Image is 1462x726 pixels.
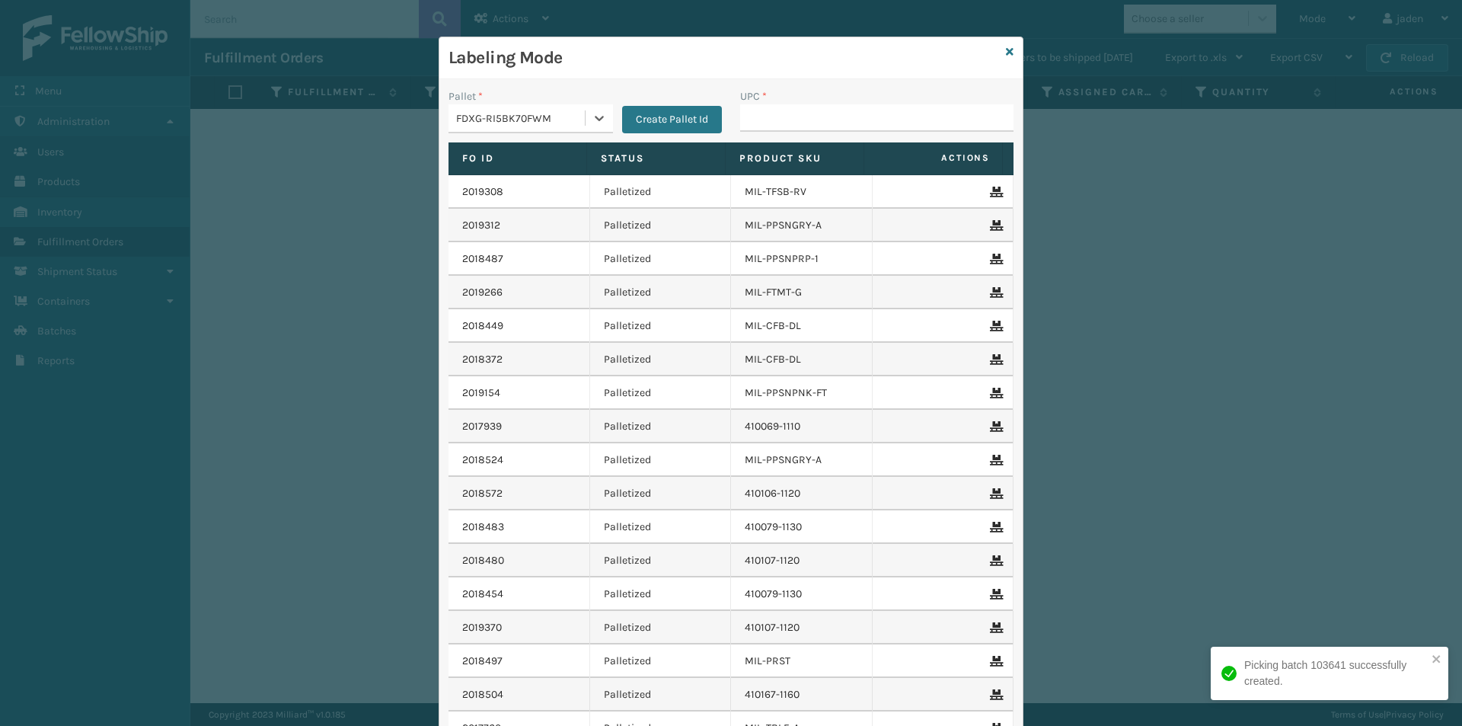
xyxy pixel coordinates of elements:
[590,611,732,644] td: Palletized
[462,152,573,165] label: Fo Id
[731,510,873,544] td: 410079-1130
[1432,653,1442,667] button: close
[731,209,873,242] td: MIL-PPSNGRY-A
[590,577,732,611] td: Palletized
[990,622,999,633] i: Remove From Pallet
[448,46,1000,69] h3: Labeling Mode
[590,209,732,242] td: Palletized
[462,285,503,300] a: 2019266
[990,321,999,331] i: Remove From Pallet
[731,376,873,410] td: MIL-PPSNPNK-FT
[1244,657,1427,689] div: Picking batch 103641 successfully created.
[462,654,503,669] a: 2018497
[590,309,732,343] td: Palletized
[990,187,999,197] i: Remove From Pallet
[590,644,732,678] td: Palletized
[622,106,722,133] button: Create Pallet Id
[462,385,500,401] a: 2019154
[990,354,999,365] i: Remove From Pallet
[731,544,873,577] td: 410107-1120
[462,184,503,200] a: 2019308
[462,419,502,434] a: 2017939
[731,175,873,209] td: MIL-TFSB-RV
[590,477,732,510] td: Palletized
[990,254,999,264] i: Remove From Pallet
[990,421,999,432] i: Remove From Pallet
[990,689,999,700] i: Remove From Pallet
[731,644,873,678] td: MIL-PRST
[462,587,503,602] a: 2018454
[990,656,999,667] i: Remove From Pallet
[990,522,999,533] i: Remove From Pallet
[462,318,503,334] a: 2018449
[739,152,850,165] label: Product SKU
[590,544,732,577] td: Palletized
[590,376,732,410] td: Palletized
[462,553,504,568] a: 2018480
[462,687,503,702] a: 2018504
[731,309,873,343] td: MIL-CFB-DL
[990,388,999,398] i: Remove From Pallet
[456,110,586,126] div: FDXG-RI5BK70FWM
[448,88,483,104] label: Pallet
[990,555,999,566] i: Remove From Pallet
[590,242,732,276] td: Palletized
[990,488,999,499] i: Remove From Pallet
[590,175,732,209] td: Palletized
[869,146,999,171] span: Actions
[731,242,873,276] td: MIL-PPSNPRP-1
[731,343,873,376] td: MIL-CFB-DL
[990,287,999,298] i: Remove From Pallet
[590,410,732,443] td: Palletized
[590,510,732,544] td: Palletized
[990,589,999,600] i: Remove From Pallet
[590,343,732,376] td: Palletized
[990,220,999,231] i: Remove From Pallet
[462,453,503,468] a: 2018524
[462,520,504,535] a: 2018483
[462,218,500,233] a: 2019312
[731,477,873,510] td: 410106-1120
[731,577,873,611] td: 410079-1130
[731,410,873,443] td: 410069-1110
[462,486,503,501] a: 2018572
[590,678,732,712] td: Palletized
[462,620,502,635] a: 2019370
[731,276,873,309] td: MIL-FTMT-G
[731,611,873,644] td: 410107-1120
[590,276,732,309] td: Palletized
[731,443,873,477] td: MIL-PPSNGRY-A
[990,455,999,465] i: Remove From Pallet
[740,88,767,104] label: UPC
[462,352,503,367] a: 2018372
[590,443,732,477] td: Palletized
[462,251,503,267] a: 2018487
[601,152,711,165] label: Status
[731,678,873,712] td: 410167-1160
